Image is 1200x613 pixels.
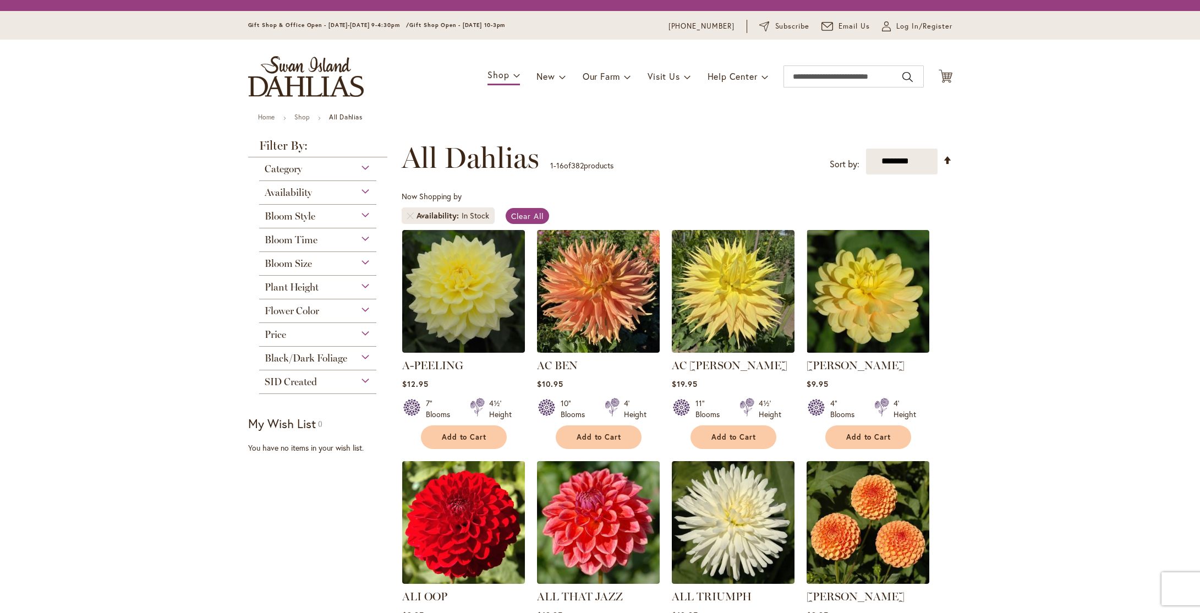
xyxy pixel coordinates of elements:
a: Remove Availability In Stock [407,212,414,219]
span: $19.95 [672,379,698,389]
span: Bloom Time [265,234,317,246]
button: Add to Cart [421,425,507,449]
strong: Filter By: [248,140,388,157]
div: 11" Blooms [695,398,726,420]
span: Gift Shop Open - [DATE] 10-3pm [409,21,505,29]
span: Add to Cart [442,433,487,442]
span: Price [265,329,286,341]
a: AC Jeri [672,344,794,355]
div: You have no items in your wish list. [248,442,395,453]
img: AC BEN [537,230,660,353]
span: Clear All [511,211,544,221]
span: Our Farm [583,70,620,82]
a: Email Us [821,21,870,32]
a: ALL TRIUMPH [672,590,752,603]
span: Add to Cart [846,433,891,442]
span: New [536,70,555,82]
button: Search [902,68,912,86]
div: 7" Blooms [426,398,457,420]
span: Availability [265,187,312,199]
label: Sort by: [830,154,859,174]
span: All Dahlias [402,141,539,174]
p: - of products [550,157,613,174]
a: Log In/Register [882,21,952,32]
span: $9.95 [807,379,829,389]
span: Category [265,163,302,175]
button: Add to Cart [825,425,911,449]
a: Home [258,113,275,121]
span: Bloom Size [265,258,312,270]
button: Add to Cart [691,425,776,449]
a: AC BEN [537,344,660,355]
a: A-Peeling [402,344,525,355]
span: Plant Height [265,281,319,293]
strong: All Dahlias [329,113,363,121]
span: Black/Dark Foliage [265,352,347,364]
span: Log In/Register [896,21,952,32]
img: A-Peeling [402,230,525,353]
a: AC BEN [537,359,578,372]
a: Subscribe [759,21,809,32]
div: 4" Blooms [830,398,861,420]
a: ALL TRIUMPH [672,576,794,586]
a: store logo [248,56,364,97]
div: 4' Height [624,398,646,420]
img: AC Jeri [672,230,794,353]
a: Shop [294,113,310,121]
span: Flower Color [265,305,319,317]
a: [PHONE_NUMBER] [669,21,735,32]
span: 16 [556,160,564,171]
span: Bloom Style [265,210,315,222]
img: AHOY MATEY [807,230,929,353]
div: 10" Blooms [561,398,591,420]
span: $10.95 [537,379,563,389]
a: ALL THAT JAZZ [537,576,660,586]
a: ALI OOP [402,590,447,603]
a: [PERSON_NAME] [807,590,905,603]
span: $12.95 [402,379,429,389]
span: Availability [417,210,462,221]
div: In Stock [462,210,489,221]
span: 1 [550,160,554,171]
a: ALL THAT JAZZ [537,590,623,603]
img: AMBER QUEEN [807,461,929,584]
div: 4½' Height [489,398,512,420]
span: SID Created [265,376,317,388]
a: A-PEELING [402,359,463,372]
span: Visit Us [648,70,680,82]
span: Add to Cart [577,433,622,442]
a: ALI OOP [402,576,525,586]
a: AHOY MATEY [807,344,929,355]
span: Shop [487,69,509,80]
a: [PERSON_NAME] [807,359,905,372]
span: Help Center [708,70,758,82]
img: ALL THAT JAZZ [537,461,660,584]
strong: My Wish List [248,415,316,431]
span: 382 [571,160,584,171]
span: Now Shopping by [402,191,462,201]
span: Subscribe [775,21,810,32]
a: AC [PERSON_NAME] [672,359,787,372]
button: Add to Cart [556,425,642,449]
img: ALI OOP [402,461,525,584]
a: AMBER QUEEN [807,576,929,586]
span: Gift Shop & Office Open - [DATE]-[DATE] 9-4:30pm / [248,21,410,29]
div: 4' Height [894,398,916,420]
a: Clear All [506,208,549,224]
div: 4½' Height [759,398,781,420]
span: Email Us [839,21,870,32]
img: ALL TRIUMPH [672,461,794,584]
span: Add to Cart [711,433,757,442]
